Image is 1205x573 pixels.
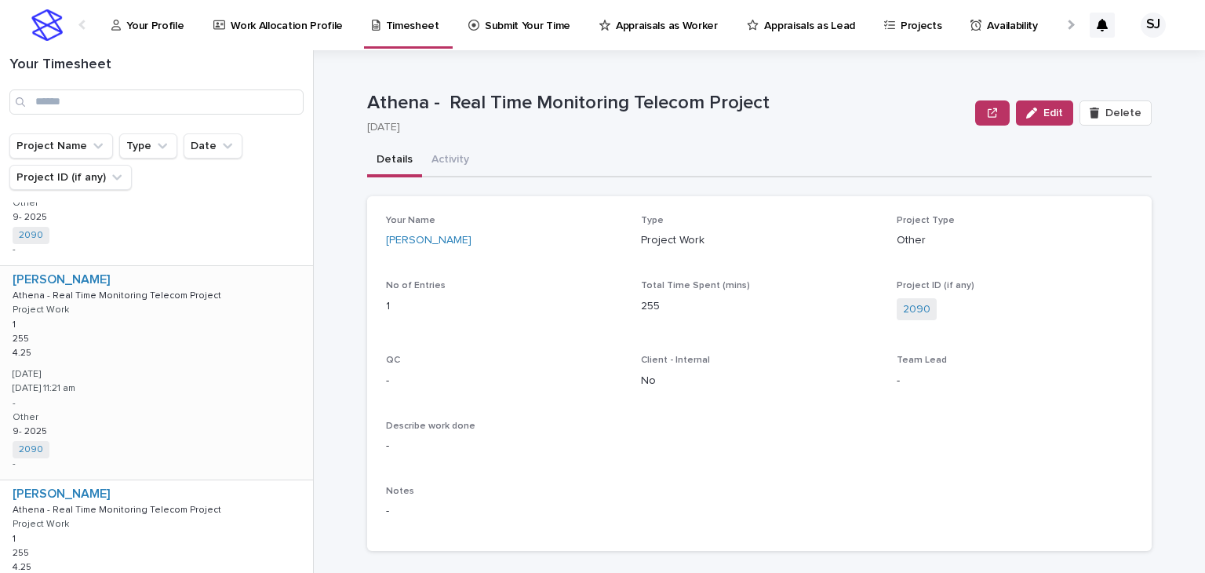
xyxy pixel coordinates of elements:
span: Project ID (if any) [897,281,974,290]
span: Client - Internal [641,356,710,365]
a: 2090 [903,301,930,318]
p: Athena - Real Time Monitoring Telecom Project [13,287,224,301]
p: Athena - Real Time Monitoring Telecom Project [13,502,224,516]
p: 1 [13,531,19,545]
p: Athena - Real Time Monitoring Telecom Project [367,92,969,115]
p: Project Work [641,232,877,249]
p: 4.25 [13,559,35,573]
p: Project Work [13,519,69,530]
button: Edit [1016,100,1073,126]
button: Project ID (if any) [9,165,132,190]
p: - [386,438,1133,454]
span: QC [386,356,400,365]
a: 2090 [19,444,43,455]
img: stacker-logo-s-only.png [31,9,63,41]
span: Type [641,216,664,225]
input: Search [9,89,304,115]
p: - [13,458,16,469]
p: No [641,373,877,389]
button: Activity [422,144,479,177]
p: - [897,373,1133,389]
a: 2090 [19,230,43,241]
span: Notes [386,487,414,496]
p: 9- 2025 [13,209,50,223]
p: [DATE] [13,369,41,380]
span: Total Time Spent (mins) [641,281,750,290]
a: [PERSON_NAME] [13,272,110,287]
p: 255 [13,545,32,559]
button: Details [367,144,422,177]
p: - [13,398,16,409]
p: - [386,503,1133,520]
p: 255 [641,298,877,315]
p: Other [13,412,38,423]
a: [PERSON_NAME] [386,232,471,249]
span: Project Type [897,216,955,225]
p: 1 [386,298,622,315]
span: Team Lead [897,356,947,365]
button: Date [184,133,242,159]
span: Describe work done [386,422,475,431]
p: [DATE] [367,121,963,134]
h1: Your Timesheet [9,57,304,74]
p: [DATE] 11:21 am [13,383,75,394]
div: SJ [1141,13,1166,38]
p: Other [13,198,38,209]
button: Type [119,133,177,159]
p: Project Work [13,305,69,316]
p: - [386,373,622,389]
button: Delete [1079,100,1152,126]
p: - [13,244,16,255]
p: Other [897,232,1133,249]
a: [PERSON_NAME] [13,487,110,502]
span: Edit [1043,108,1063,119]
p: 1 [13,316,19,330]
span: No of Entries [386,281,446,290]
button: Project Name [9,133,113,159]
p: 9- 2025 [13,423,50,437]
p: 4.25 [13,345,35,359]
span: Your Name [386,216,435,225]
span: Delete [1105,108,1141,119]
p: 255 [13,330,32,345]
